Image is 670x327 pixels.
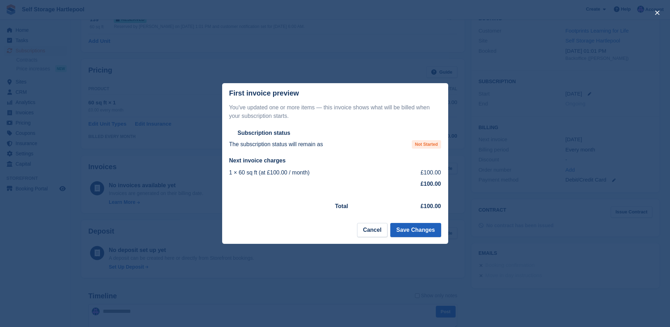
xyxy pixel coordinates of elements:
p: The subscription status will remain as [229,140,323,149]
span: Not Started [412,140,441,149]
h2: Subscription status [238,130,290,137]
td: £100.00 [398,167,441,178]
td: 1 × 60 sq ft (at £100.00 / month) [229,167,398,178]
h2: Next invoice charges [229,157,441,164]
p: First invoice preview [229,89,299,97]
button: Save Changes [390,223,441,237]
strong: £100.00 [421,203,441,209]
strong: Total [335,203,348,209]
button: close [652,7,663,18]
p: You've updated one or more items — this invoice shows what will be billed when your subscription ... [229,103,441,120]
button: Cancel [357,223,387,237]
strong: £100.00 [421,181,441,187]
